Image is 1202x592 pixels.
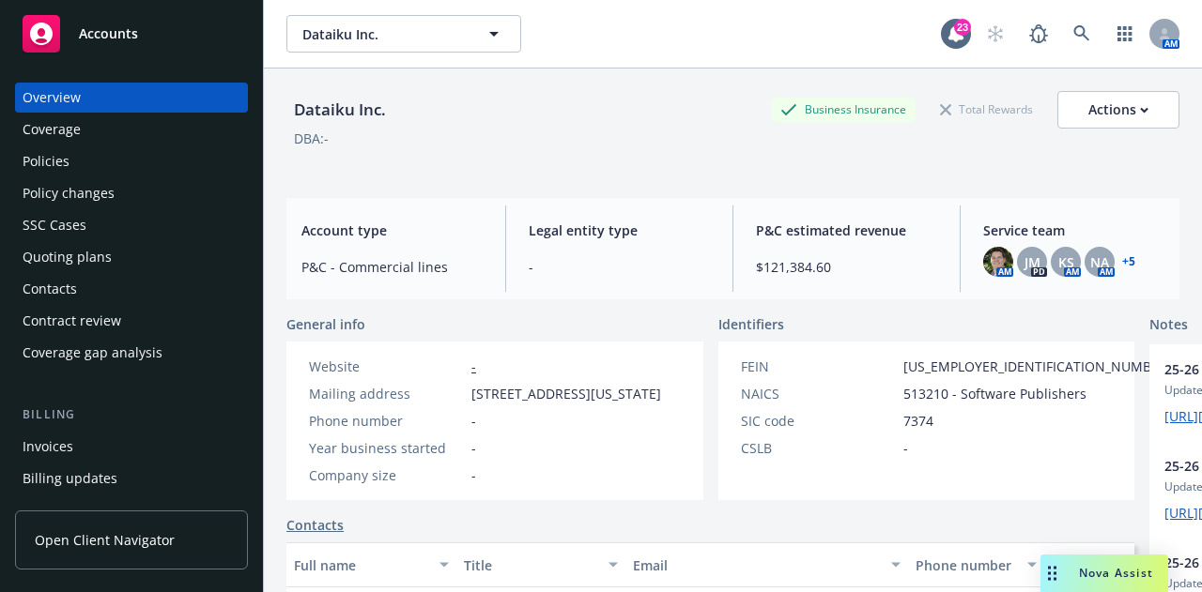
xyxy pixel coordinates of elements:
div: Company size [309,465,464,485]
span: Accounts [79,26,138,41]
div: Full name [294,555,428,575]
span: - [471,465,476,485]
span: [STREET_ADDRESS][US_STATE] [471,384,661,403]
div: Phone number [916,555,1015,575]
span: Account type [301,220,483,240]
div: Coverage gap analysis [23,338,162,368]
span: Nova Assist [1079,565,1153,581]
span: Notes [1149,314,1188,337]
a: Contacts [286,515,344,535]
div: FEIN [741,357,896,376]
a: - [471,357,476,375]
div: Drag to move [1040,554,1064,592]
div: Contacts [23,274,77,304]
div: Billing updates [23,463,117,493]
a: Coverage gap analysis [15,338,248,368]
div: Billing [15,405,248,424]
a: Search [1063,15,1101,53]
div: Email [633,555,880,575]
button: Dataiku Inc. [286,15,521,53]
a: Billing updates [15,463,248,493]
span: - [471,438,476,458]
a: Invoices [15,432,248,462]
span: 7374 [903,411,933,431]
span: Service team [983,220,1164,240]
div: SSC Cases [23,210,86,240]
span: 513210 - Software Publishers [903,384,1086,403]
div: Dataiku Inc. [286,98,393,122]
span: - [529,257,710,277]
a: Overview [15,83,248,113]
div: CSLB [741,438,896,458]
a: Accounts [15,8,248,60]
a: Switch app [1106,15,1144,53]
div: Mailing address [309,384,464,403]
a: SSC Cases [15,210,248,240]
button: Nova Assist [1040,554,1168,592]
a: Contract review [15,306,248,336]
div: Website [309,357,464,376]
a: Contacts [15,274,248,304]
span: Identifiers [718,314,784,334]
button: Title [456,542,626,587]
a: Policy changes [15,178,248,208]
span: $121,384.60 [756,257,937,277]
div: NAICS [741,384,896,403]
span: General info [286,314,365,334]
div: Policy changes [23,178,115,208]
span: P&C estimated revenue [756,220,937,240]
span: NA [1090,252,1109,272]
span: Dataiku Inc. [302,24,465,44]
div: Invoices [23,432,73,462]
div: Policies [23,146,69,176]
div: Business Insurance [771,98,916,121]
a: Coverage [15,114,248,144]
div: Title [464,555,598,575]
span: - [471,411,476,431]
span: Legal entity type [529,220,710,240]
button: Email [625,542,908,587]
span: P&C - Commercial lines [301,257,483,277]
div: Contract review [23,306,121,336]
span: - [903,438,908,458]
span: JM [1025,252,1040,272]
div: Total Rewards [931,98,1042,121]
img: photo [983,247,1013,277]
div: Overview [23,83,81,113]
a: Report a Bug [1020,15,1057,53]
a: Quoting plans [15,242,248,272]
button: Actions [1057,91,1179,129]
div: Year business started [309,438,464,458]
a: +5 [1122,256,1135,267]
a: Policies [15,146,248,176]
div: Quoting plans [23,242,112,272]
div: 23 [954,16,971,33]
button: Full name [286,542,456,587]
div: SIC code [741,411,896,431]
button: Key contact [1044,542,1134,587]
div: DBA: - [294,129,329,148]
a: Start snowing [977,15,1014,53]
span: Open Client Navigator [35,530,175,550]
div: Coverage [23,114,81,144]
button: Phone number [908,542,1043,587]
div: Actions [1088,92,1148,128]
span: [US_EMPLOYER_IDENTIFICATION_NUMBER] [903,357,1172,376]
div: Phone number [309,411,464,431]
span: KS [1058,252,1074,272]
